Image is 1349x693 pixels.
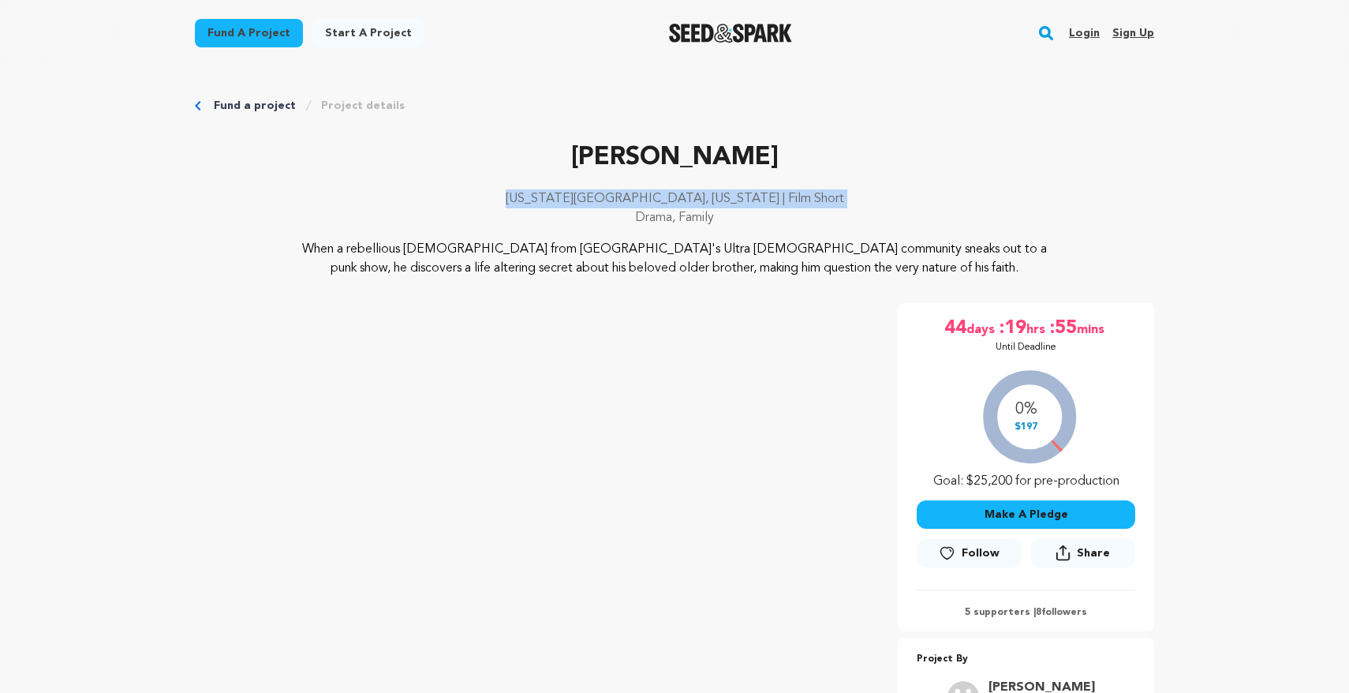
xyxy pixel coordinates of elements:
a: Sign up [1112,21,1154,46]
span: Follow [962,545,1000,561]
span: :55 [1048,316,1077,341]
a: Login [1069,21,1100,46]
p: Drama, Family [195,208,1154,227]
span: 44 [944,316,966,341]
span: hrs [1026,316,1048,341]
p: When a rebellious [DEMOGRAPHIC_DATA] from [GEOGRAPHIC_DATA]'s Ultra [DEMOGRAPHIC_DATA] community ... [291,240,1059,278]
a: Start a project [312,19,424,47]
span: Share [1077,545,1110,561]
span: days [966,316,998,341]
span: mins [1077,316,1108,341]
a: Follow [917,539,1021,568]
p: [PERSON_NAME] [195,139,1154,177]
button: Share [1031,538,1135,568]
a: Fund a project [195,19,303,47]
a: Seed&Spark Homepage [669,24,793,43]
a: Fund a project [214,98,296,114]
p: Until Deadline [996,341,1056,354]
span: Share [1031,538,1135,574]
span: :19 [998,316,1026,341]
p: [US_STATE][GEOGRAPHIC_DATA], [US_STATE] | Film Short [195,189,1154,208]
p: 5 supporters | followers [917,606,1135,619]
span: 8 [1036,608,1041,617]
a: Project details [321,98,405,114]
img: Seed&Spark Logo Dark Mode [669,24,793,43]
div: Breadcrumb [195,98,1154,114]
p: Project By [917,650,1135,669]
button: Make A Pledge [917,500,1135,529]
